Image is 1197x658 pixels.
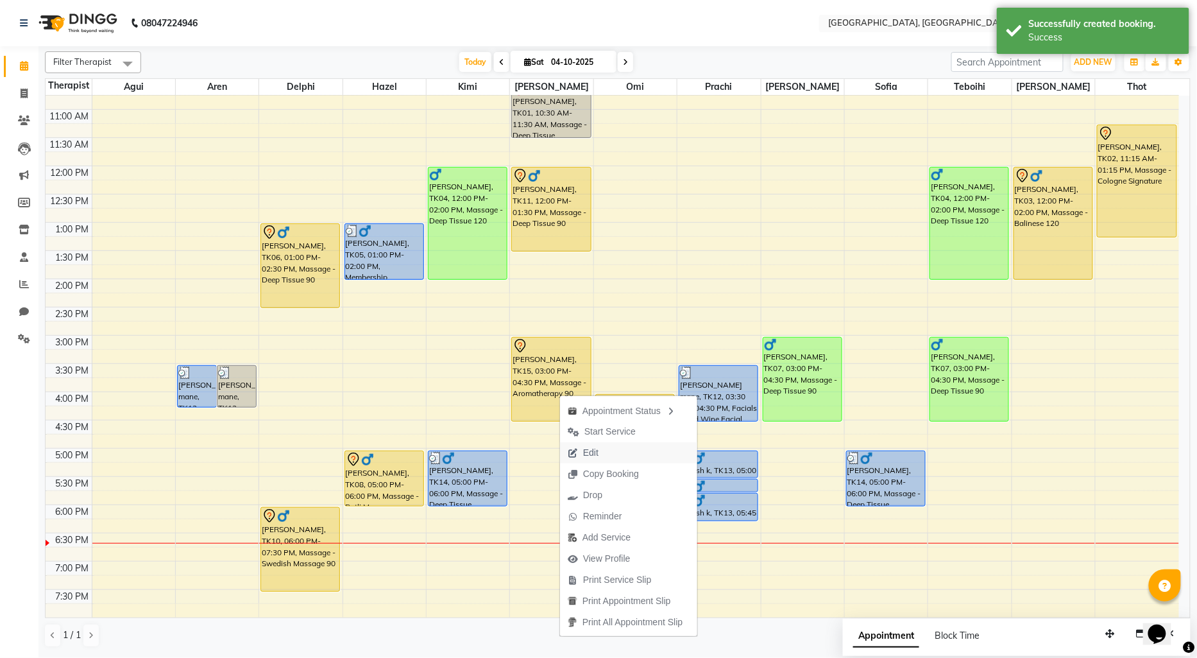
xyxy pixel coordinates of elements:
div: 11:00 AM [47,110,92,123]
div: [PERSON_NAME], TK06, 01:00 PM-02:30 PM, Massage - Deep Tissue 90 [261,224,339,307]
span: Block Time [935,630,980,641]
span: Thot [1096,79,1179,95]
div: 7:00 PM [53,562,92,575]
span: [PERSON_NAME] [510,79,593,95]
span: Aren [176,79,259,95]
span: Today [459,52,491,72]
iframe: chat widget [1143,607,1184,645]
span: Print Appointment Slip [582,594,671,608]
span: Print Service Slip [583,573,652,587]
div: [PERSON_NAME], TK04, 12:00 PM-02:00 PM, Massage - Deep Tissue 120 [930,168,1008,279]
b: 08047224946 [141,5,198,41]
div: [PERSON_NAME], TK11, 12:00 PM-01:30 PM, Massage - Deep Tissue 90 [512,168,590,251]
span: Filter Therapist [53,56,112,67]
span: Delphi [259,79,342,95]
span: Prachi [677,79,760,95]
div: [PERSON_NAME], TK01, 10:30 AM-11:30 AM, Massage - Deep Tissue [512,82,590,137]
div: [PERSON_NAME], TK02, 11:15 AM-01:15 PM, Massage - Cologne Signature [1098,125,1176,237]
input: 2025-10-04 [547,53,611,72]
div: [PERSON_NAME], TK03, 12:00 PM-02:00 PM, Massage - Balinese 120 [1014,168,1092,279]
span: [PERSON_NAME] [1012,79,1095,95]
span: Reminder [583,510,622,523]
div: [PERSON_NAME], TK14, 05:00 PM-06:00 PM, Massage - Deep Tissue [847,451,925,506]
span: Teboihi [928,79,1011,95]
span: Hazel [343,79,426,95]
span: Print All Appointment Slip [582,616,683,629]
div: [PERSON_NAME] mane, TK12, 03:30 PM-04:30 PM, Facials - Red Wine Facial [679,366,758,421]
span: View Profile [583,552,631,566]
div: 6:30 PM [53,533,92,547]
div: 7:30 PM [53,590,92,603]
div: [PERSON_NAME], TK05, 01:00 PM-02:00 PM, Membership [345,224,423,279]
span: Drop [583,489,602,502]
div: [PERSON_NAME] mane, TK12, 03:30 PM-04:15 PM, Pedicure - Regular Pedicure [217,366,256,407]
div: 1:00 PM [53,223,92,236]
img: logo [33,5,121,41]
span: Add Service [582,531,631,544]
span: Appointment [853,625,919,648]
div: [PERSON_NAME], TK10, 06:00 PM-07:30 PM, Massage - Swedish Massage 90 [261,508,339,591]
input: Search Appointment [951,52,1064,72]
div: Ashish k, TK13, 05:45 PM-06:15 PM, Waxing - Full Front Waxing Men Rica [679,494,758,521]
div: 12:00 PM [48,166,92,180]
div: Appointment Status [560,399,697,421]
span: Kimi [427,79,509,95]
div: 4:30 PM [53,420,92,434]
img: printapt.png [568,596,577,606]
span: Sofia [845,79,928,95]
div: 2:00 PM [53,279,92,293]
div: 11:30 AM [47,138,92,152]
span: Copy Booking [583,467,639,481]
div: Ashish k, TK13, 05:30 PM-05:45 PM, Waxing - Under Arms Rica Wax For Men [679,480,758,492]
div: 6:00 PM [53,505,92,519]
span: 1 / 1 [63,628,81,642]
div: 3:00 PM [53,336,92,349]
span: Sat [521,57,547,67]
span: Start Service [584,425,636,438]
div: 5:00 PM [53,449,92,462]
div: [PERSON_NAME], TK04, 12:00 PM-02:00 PM, Massage - Deep Tissue 120 [429,168,507,279]
span: Omi [594,79,677,95]
button: ADD NEW [1071,53,1116,71]
div: [PERSON_NAME], TK08, 05:00 PM-06:00 PM, Massage - Potli Massage [345,451,423,506]
div: 1:30 PM [53,251,92,264]
div: [PERSON_NAME], TK07, 03:00 PM-04:30 PM, Massage - Deep Tissue 90 [763,338,842,421]
img: add-service.png [568,533,577,542]
span: Edit [583,446,598,460]
div: [PERSON_NAME], TK15, 03:00 PM-04:30 PM, Massage - Aromatherapy 90 [512,338,590,421]
div: Ashish k, TK13, 05:00 PM-05:30 PM, Waxing - Full Hands Rica Wax For Men's [679,451,758,478]
span: [PERSON_NAME] [761,79,844,95]
div: 3:30 PM [53,364,92,377]
span: Agui [92,79,175,95]
div: Therapist [46,79,92,92]
div: 4:00 PM [53,392,92,406]
div: Success [1029,31,1180,44]
div: Successfully created booking. [1029,17,1180,31]
div: [PERSON_NAME], TK14, 05:00 PM-06:00 PM, Massage - Deep Tissue [429,451,507,506]
img: apt_status.png [568,406,577,416]
div: 2:30 PM [53,307,92,321]
div: [PERSON_NAME], TK07, 03:00 PM-04:30 PM, Massage - Deep Tissue 90 [930,338,1008,421]
span: ADD NEW [1074,57,1112,67]
div: 12:30 PM [48,195,92,208]
div: 5:30 PM [53,477,92,490]
div: [PERSON_NAME] mane, TK12, 03:30 PM-04:15 PM, Manicure - Regular Manicure [178,366,216,407]
img: printall.png [568,618,577,627]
